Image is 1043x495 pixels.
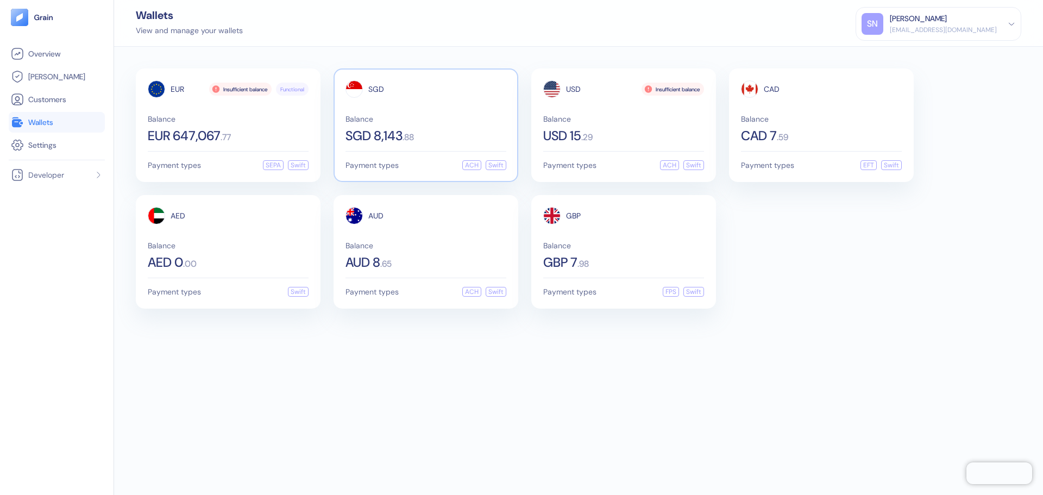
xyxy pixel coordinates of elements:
[890,13,947,24] div: [PERSON_NAME]
[28,71,85,82] span: [PERSON_NAME]
[881,160,902,170] div: Swift
[288,160,309,170] div: Swift
[462,160,481,170] div: ACH
[221,133,231,142] span: . 77
[543,161,596,169] span: Payment types
[345,242,506,249] span: Balance
[860,160,877,170] div: EFT
[966,462,1032,484] iframe: Chatra live chat
[148,256,183,269] span: AED 0
[28,94,66,105] span: Customers
[11,70,103,83] a: [PERSON_NAME]
[741,115,902,123] span: Balance
[11,116,103,129] a: Wallets
[486,160,506,170] div: Swift
[345,115,506,123] span: Balance
[543,242,704,249] span: Balance
[663,287,679,297] div: FPS
[11,9,28,26] img: logo-tablet-V2.svg
[148,115,309,123] span: Balance
[566,85,581,93] span: USD
[263,160,284,170] div: SEPA
[148,161,201,169] span: Payment types
[171,85,184,93] span: EUR
[148,288,201,296] span: Payment types
[11,93,103,106] a: Customers
[148,129,221,142] span: EUR 647,067
[34,14,54,21] img: logo
[183,260,197,268] span: . 00
[741,161,794,169] span: Payment types
[543,129,581,142] span: USD 15
[777,133,788,142] span: . 59
[28,48,60,59] span: Overview
[345,288,399,296] span: Payment types
[683,287,704,297] div: Swift
[862,13,883,35] div: SN
[288,287,309,297] div: Swift
[136,10,243,21] div: Wallets
[280,85,304,93] span: Functional
[28,117,53,128] span: Wallets
[11,139,103,152] a: Settings
[171,212,185,220] span: AED
[345,256,380,269] span: AUD 8
[345,129,403,142] span: SGD 8,143
[28,170,64,180] span: Developer
[380,260,392,268] span: . 65
[741,129,777,142] span: CAD 7
[581,133,593,142] span: . 29
[136,25,243,36] div: View and manage your wallets
[890,25,997,35] div: [EMAIL_ADDRESS][DOMAIN_NAME]
[683,160,704,170] div: Swift
[209,83,272,96] div: Insufficient balance
[660,160,679,170] div: ACH
[345,161,399,169] span: Payment types
[403,133,414,142] span: . 88
[28,140,56,151] span: Settings
[543,115,704,123] span: Balance
[462,287,481,297] div: ACH
[577,260,589,268] span: . 98
[11,47,103,60] a: Overview
[486,287,506,297] div: Swift
[368,212,384,220] span: AUD
[368,85,384,93] span: SGD
[642,83,704,96] div: Insufficient balance
[566,212,581,220] span: GBP
[543,288,596,296] span: Payment types
[148,242,309,249] span: Balance
[543,256,577,269] span: GBP 7
[764,85,780,93] span: CAD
